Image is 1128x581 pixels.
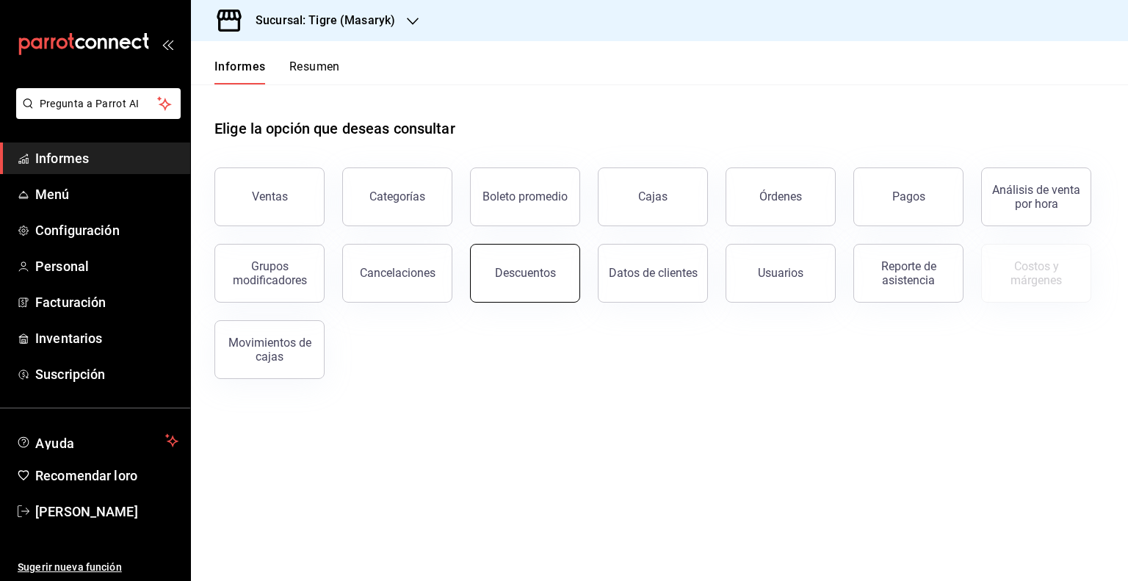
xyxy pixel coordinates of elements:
[609,266,698,280] font: Datos de clientes
[214,59,340,84] div: pestañas de navegación
[252,190,288,203] font: Ventas
[598,167,708,226] a: Cajas
[598,244,708,303] button: Datos de clientes
[981,244,1091,303] button: Contrata inventarios para ver este informe
[289,59,340,73] font: Resumen
[470,244,580,303] button: Descuentos
[342,167,452,226] button: Categorías
[233,259,307,287] font: Grupos modificadores
[35,436,75,451] font: Ayuda
[482,190,568,203] font: Boleto promedio
[35,295,106,310] font: Facturación
[35,504,138,519] font: [PERSON_NAME]
[35,468,137,483] font: Recomendar loro
[228,336,311,364] font: Movimientos de cajas
[214,320,325,379] button: Movimientos de cajas
[495,266,556,280] font: Descuentos
[758,266,803,280] font: Usuarios
[726,244,836,303] button: Usuarios
[256,13,395,27] font: Sucursal: Tigre (Masaryk)
[214,244,325,303] button: Grupos modificadores
[10,107,181,122] a: Pregunta a Parrot AI
[214,167,325,226] button: Ventas
[892,190,925,203] font: Pagos
[35,151,89,166] font: Informes
[853,244,963,303] button: Reporte de asistencia
[342,244,452,303] button: Cancelaciones
[759,190,802,203] font: Órdenes
[18,561,122,573] font: Sugerir nueva función
[214,59,266,73] font: Informes
[1010,259,1062,287] font: Costos y márgenes
[40,98,140,109] font: Pregunta a Parrot AI
[35,367,105,382] font: Suscripción
[981,167,1091,226] button: Análisis de venta por hora
[16,88,181,119] button: Pregunta a Parrot AI
[214,120,455,137] font: Elige la opción que deseas consultar
[992,183,1080,211] font: Análisis de venta por hora
[360,266,435,280] font: Cancelaciones
[35,331,102,346] font: Inventarios
[638,190,668,203] font: Cajas
[853,167,963,226] button: Pagos
[369,190,425,203] font: Categorías
[35,223,120,238] font: Configuración
[35,259,89,274] font: Personal
[35,187,70,202] font: Menú
[162,38,173,50] button: abrir_cajón_menú
[470,167,580,226] button: Boleto promedio
[726,167,836,226] button: Órdenes
[881,259,936,287] font: Reporte de asistencia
